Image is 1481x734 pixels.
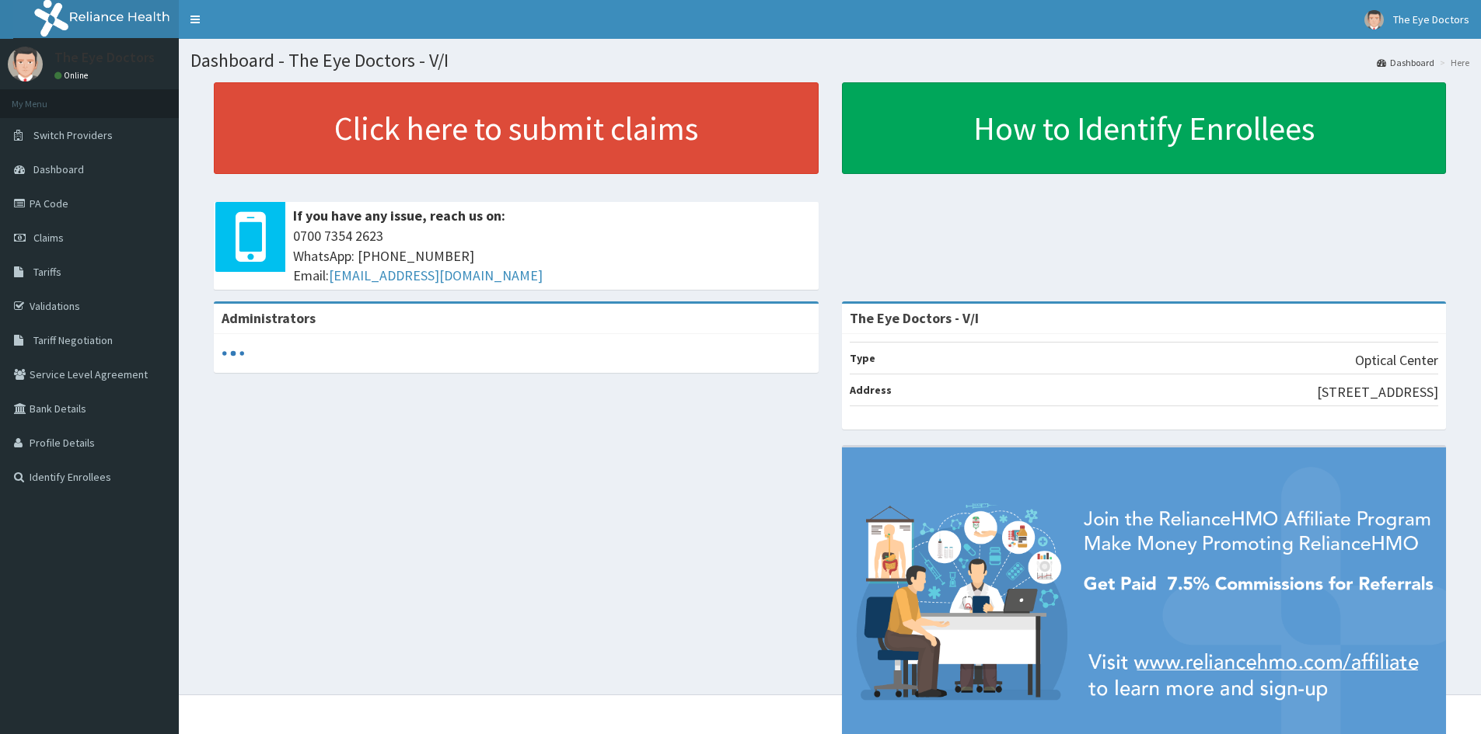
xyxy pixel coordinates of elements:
p: The Eye Doctors [54,50,155,64]
h1: Dashboard - The Eye Doctors - V/I [190,50,1469,71]
a: [EMAIL_ADDRESS][DOMAIN_NAME] [329,266,543,284]
p: Optical Center [1355,350,1438,370]
b: Administrators [222,309,316,327]
a: Online [54,70,92,81]
svg: audio-loading [222,342,245,365]
span: Tariff Negotiation [33,333,113,347]
b: Type [850,351,875,365]
img: User Image [8,47,43,82]
li: Here [1436,56,1469,69]
span: Claims [33,231,64,245]
span: Switch Providers [33,128,113,142]
a: How to Identify Enrollees [842,82,1447,174]
p: [STREET_ADDRESS] [1317,382,1438,402]
span: 0700 7354 2623 WhatsApp: [PHONE_NUMBER] Email: [293,226,811,286]
a: Dashboard [1377,56,1434,69]
span: Tariffs [33,265,61,279]
span: Dashboard [33,162,84,176]
img: User Image [1364,10,1384,30]
span: The Eye Doctors [1393,12,1469,26]
b: If you have any issue, reach us on: [293,207,505,224]
a: Click here to submit claims [214,82,819,174]
b: Address [850,383,892,397]
strong: The Eye Doctors - V/I [850,309,979,327]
